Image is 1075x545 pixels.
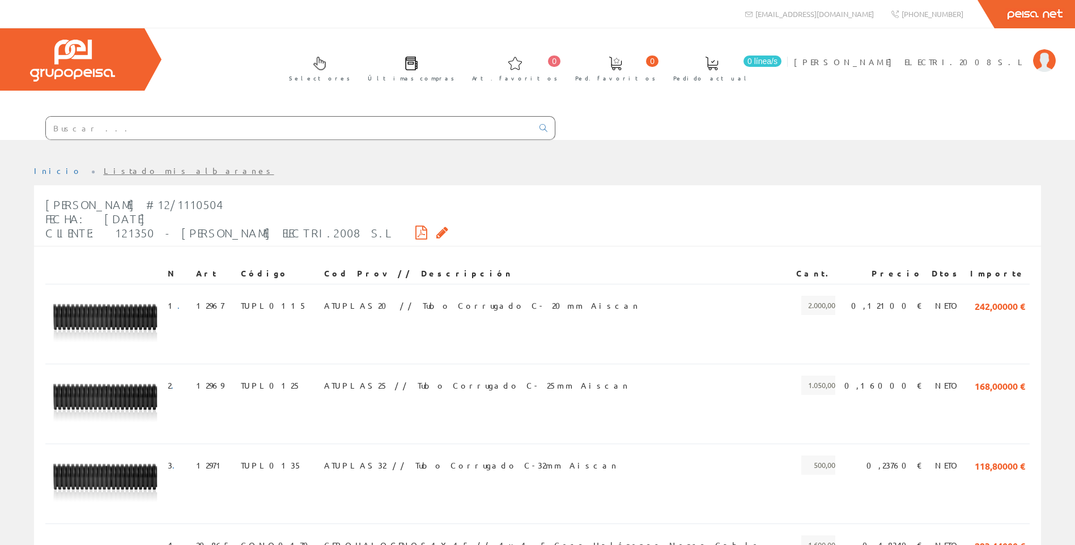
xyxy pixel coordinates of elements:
input: Buscar ... [46,117,533,139]
a: . [177,300,187,310]
span: Ped. favoritos [575,73,656,84]
span: [EMAIL_ADDRESS][DOMAIN_NAME] [755,9,874,19]
span: 242,00000 € [975,296,1025,315]
span: 118,80000 € [975,455,1025,475]
img: Foto artículo (192x99.857142857143) [50,296,159,352]
i: Solicitar por email copia firmada [436,228,448,236]
span: 500,00 [801,455,835,475]
span: [PHONE_NUMBER] [902,9,963,19]
img: Foto artículo (192x99.857142857143) [50,455,159,512]
span: Art. favoritos [472,73,558,84]
a: Selectores [278,47,356,88]
a: Últimas compras [356,47,460,88]
a: Inicio [34,165,82,176]
span: Selectores [289,73,350,84]
th: Código [236,263,320,284]
span: 0 línea/s [743,56,781,67]
span: 3 [168,455,182,475]
span: 0,23760 € [866,455,923,475]
span: 168,00000 € [975,376,1025,395]
th: N [163,263,192,284]
span: [PERSON_NAME] #12/1110504 Fecha: [DATE] Cliente: 121350 - [PERSON_NAME] ELECTRI.2008 S.L [45,198,388,240]
span: TUPL0115 [241,296,307,315]
i: Descargar PDF [415,228,427,236]
span: ATUPLAS25 // Tubo Corrugado C- 25mm Aiscan [324,376,630,395]
span: 1 [168,296,187,315]
th: Art [192,263,236,284]
span: 12971 [196,455,226,475]
th: Dtos [927,263,966,284]
span: 1.050,00 [801,376,835,395]
span: ATUPLAS32 // Tubo Corrugado C-32mm Aiscan [324,455,618,475]
a: . [172,460,182,470]
span: 12969 [196,376,224,395]
span: [PERSON_NAME] ELECTRI.2008 S.L [794,56,1027,67]
span: 2 [168,376,181,395]
img: Foto artículo (192x99.857142857143) [50,376,159,432]
span: 2.000,00 [801,296,835,315]
span: NETO [935,296,961,315]
span: TUPL0135 [241,455,302,475]
a: Listado mis albaranes [104,165,274,176]
th: Cod Prov // Descripción [320,263,792,284]
span: Pedido actual [673,73,750,84]
span: Últimas compras [368,73,454,84]
span: 0,16000 € [844,376,923,395]
img: Grupo Peisa [30,40,115,82]
th: Precio [840,263,927,284]
th: Cant. [792,263,840,284]
span: TUPL0125 [241,376,301,395]
a: . [171,380,181,390]
span: NETO [935,376,961,395]
span: 0 [646,56,658,67]
th: Importe [966,263,1030,284]
a: [PERSON_NAME] ELECTRI.2008 S.L [794,47,1056,58]
span: ATUPLAS20 // Tubo Corrugado C- 20mm Aiscan [324,296,640,315]
span: NETO [935,455,961,475]
span: 12967 [196,296,224,315]
span: 0,12100 € [851,296,923,315]
span: 0 [548,56,560,67]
